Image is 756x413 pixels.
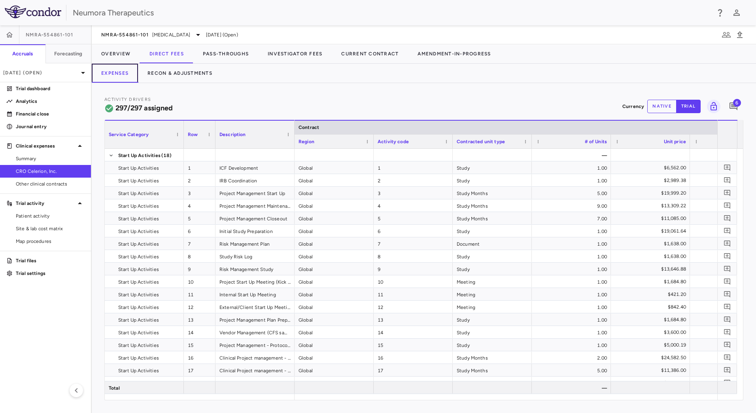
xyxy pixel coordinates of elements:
[532,263,611,275] div: 1.00
[138,64,222,83] button: Recon & Adjustments
[215,313,295,326] div: Project Management Plan Preparation
[215,174,295,186] div: IRB Coordination
[722,289,733,299] button: Add comment
[295,263,374,275] div: Global
[532,199,611,212] div: 9.00
[532,149,611,161] div: —
[215,187,295,199] div: Project Management Start Up
[118,149,161,162] span: Start Up Activities
[722,251,733,261] button: Add comment
[532,377,611,389] div: 6.00
[374,225,453,237] div: 6
[453,237,532,250] div: Document
[374,237,453,250] div: 7
[295,225,374,237] div: Global
[219,132,246,137] span: Description
[295,237,374,250] div: Global
[184,313,215,326] div: 13
[118,276,159,288] span: Start Up Activities
[722,352,733,363] button: Add comment
[16,180,85,188] span: Other clinical contracts
[374,174,453,186] div: 2
[295,187,374,199] div: Global
[184,377,215,389] div: 18
[722,200,733,211] button: Add comment
[109,382,120,394] span: Total
[724,354,731,361] svg: Add comment
[532,381,611,394] div: —
[16,110,85,117] p: Financial close
[618,161,686,174] div: $6,562.00
[3,69,78,76] p: [DATE] (Open)
[184,275,215,288] div: 10
[532,212,611,224] div: 7.00
[215,339,295,351] div: Project Management - Protocol Development
[618,288,686,301] div: $421.20
[722,263,733,274] button: Add comment
[704,100,720,113] span: Lock grid
[118,263,159,276] span: Start Up Activities
[374,187,453,199] div: 3
[453,225,532,237] div: Study
[152,31,190,38] span: [MEDICAL_DATA]
[118,212,159,225] span: Start Up Activities
[54,50,83,57] h6: Forecasting
[457,139,505,144] span: Contracted unit type
[722,339,733,350] button: Add comment
[118,301,159,314] span: Start Up Activities
[724,290,731,298] svg: Add comment
[532,275,611,288] div: 1.00
[724,176,731,184] svg: Add comment
[453,288,532,300] div: Meeting
[295,326,374,338] div: Global
[16,212,85,220] span: Patient activity
[374,263,453,275] div: 9
[724,366,731,374] svg: Add comment
[184,301,215,313] div: 12
[408,44,500,63] button: Amendment-In-Progress
[532,225,611,237] div: 1.00
[16,85,85,92] p: Trial dashboard
[532,339,611,351] div: 1.00
[26,32,74,38] span: NMRA‐554861‐101
[453,174,532,186] div: Study
[184,174,215,186] div: 2
[729,102,738,111] svg: Add comment
[374,364,453,376] div: 17
[722,188,733,198] button: Add comment
[722,175,733,186] button: Add comment
[618,351,686,364] div: $24,582.50
[184,187,215,199] div: 3
[722,301,733,312] button: Add comment
[618,339,686,351] div: $5,000.19
[622,103,644,110] p: Currency
[295,377,374,389] div: Global
[215,250,295,262] div: Study Risk Log
[215,199,295,212] div: Project Management Maintenance
[184,250,215,262] div: 8
[16,142,75,150] p: Clinical expenses
[532,161,611,174] div: 1.00
[374,161,453,174] div: 1
[118,174,159,187] span: Start Up Activities
[16,168,85,175] span: CRO Celerion, Inc.
[184,161,215,174] div: 1
[215,225,295,237] div: Initial Study Preparation
[118,377,159,390] span: Start Up Activities
[118,314,159,326] span: Start Up Activities
[453,187,532,199] div: Study Months
[16,155,85,162] span: Summary
[724,202,731,209] svg: Add comment
[5,6,61,18] img: logo-full-SnFGN8VE.png
[299,125,319,130] span: Contract
[92,64,138,83] button: Expenses
[295,351,374,364] div: Global
[724,265,731,273] svg: Add comment
[295,199,374,212] div: Global
[258,44,332,63] button: Investigator Fees
[295,275,374,288] div: Global
[215,301,295,313] div: External/Client Start Up Meeting
[532,351,611,364] div: 2.00
[532,187,611,199] div: 5.00
[184,263,215,275] div: 9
